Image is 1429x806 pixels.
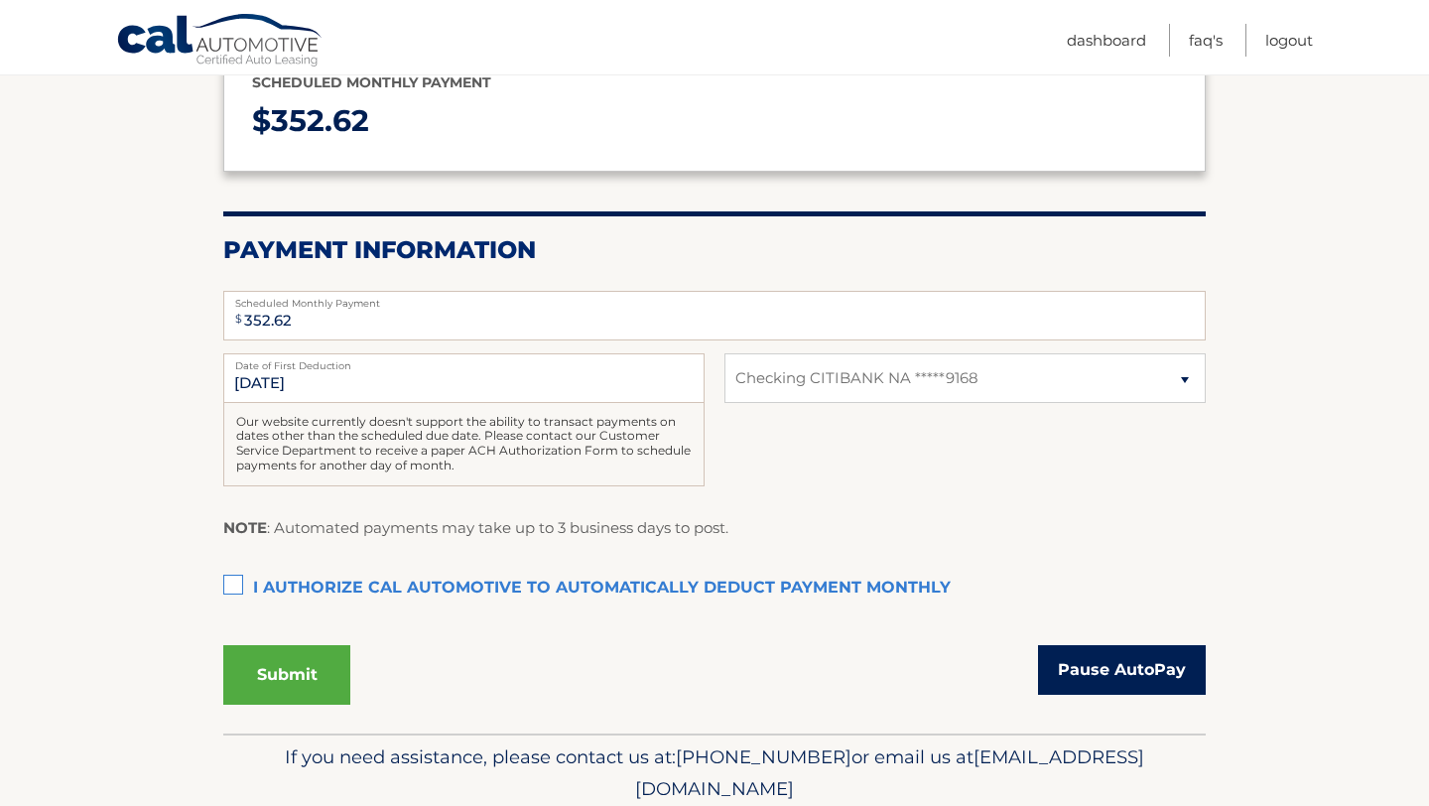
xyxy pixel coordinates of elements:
[635,745,1144,800] span: [EMAIL_ADDRESS][DOMAIN_NAME]
[223,403,705,486] div: Our website currently doesn't support the ability to transact payments on dates other than the sc...
[116,13,325,70] a: Cal Automotive
[1265,24,1313,57] a: Logout
[229,297,248,341] span: $
[223,291,1206,307] label: Scheduled Monthly Payment
[223,353,705,369] label: Date of First Deduction
[252,95,1177,148] p: $
[271,102,369,139] span: 352.62
[676,745,851,768] span: [PHONE_NUMBER]
[223,518,267,537] strong: NOTE
[223,235,1206,265] h2: Payment Information
[223,515,728,541] p: : Automated payments may take up to 3 business days to post.
[1189,24,1223,57] a: FAQ's
[223,353,705,403] input: Payment Date
[223,569,1206,608] label: I authorize cal automotive to automatically deduct payment monthly
[223,291,1206,340] input: Payment Amount
[252,70,1177,95] p: Scheduled monthly payment
[1038,645,1206,695] a: Pause AutoPay
[236,741,1193,805] p: If you need assistance, please contact us at: or email us at
[223,645,350,705] button: Submit
[1067,24,1146,57] a: Dashboard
